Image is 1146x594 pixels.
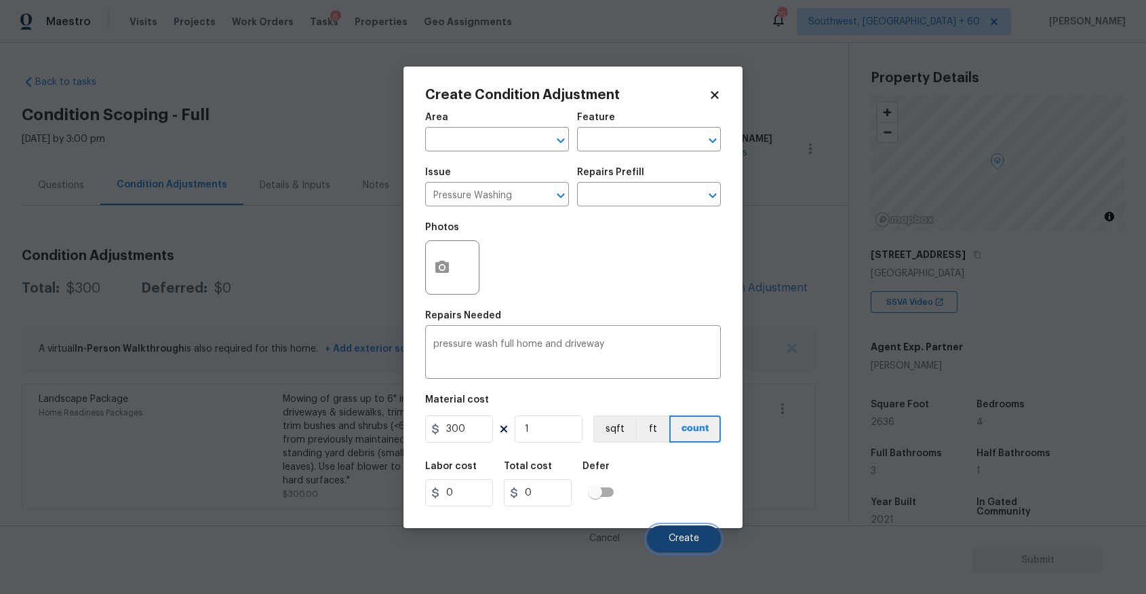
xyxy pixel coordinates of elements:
span: Create [669,534,699,544]
button: Open [551,131,570,150]
button: count [669,415,721,443]
button: Open [703,186,722,205]
button: sqft [593,415,635,443]
button: Open [551,186,570,205]
h5: Issue [425,168,451,177]
h5: Defer [582,462,610,471]
button: ft [635,415,669,443]
button: Cancel [568,525,641,553]
span: Cancel [589,534,620,544]
h5: Feature [577,113,615,122]
button: Open [703,131,722,150]
h2: Create Condition Adjustment [425,88,709,102]
h5: Area [425,113,448,122]
h5: Repairs Prefill [577,168,644,177]
h5: Total cost [504,462,552,471]
h5: Photos [425,223,459,232]
h5: Repairs Needed [425,311,501,320]
textarea: pressure wash full home and driveway [433,339,713,368]
h5: Labor cost [425,462,477,471]
h5: Material cost [425,395,489,405]
button: Create [647,525,721,553]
